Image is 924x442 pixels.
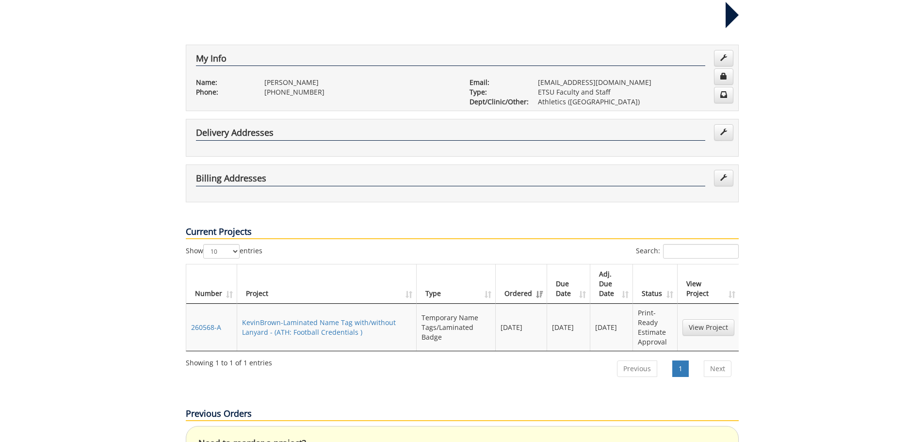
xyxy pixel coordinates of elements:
[196,128,705,141] h4: Delivery Addresses
[547,264,590,304] th: Due Date: activate to sort column ascending
[590,304,633,351] td: [DATE]
[264,78,455,87] p: [PERSON_NAME]
[237,264,417,304] th: Project: activate to sort column ascending
[714,170,733,186] a: Edit Addresses
[590,264,633,304] th: Adj. Due Date: activate to sort column ascending
[678,264,739,304] th: View Project: activate to sort column ascending
[196,78,250,87] p: Name:
[196,87,250,97] p: Phone:
[714,50,733,66] a: Edit Info
[682,319,734,336] a: View Project
[186,244,262,259] label: Show entries
[196,174,705,186] h4: Billing Addresses
[196,54,705,66] h4: My Info
[714,68,733,85] a: Change Password
[636,244,739,259] label: Search:
[496,304,547,351] td: [DATE]
[203,244,240,259] select: Showentries
[417,304,496,351] td: Temporary Name Tags/Laminated Badge
[538,97,729,107] p: Athletics ([GEOGRAPHIC_DATA])
[538,78,729,87] p: [EMAIL_ADDRESS][DOMAIN_NAME]
[186,408,739,421] p: Previous Orders
[547,304,590,351] td: [DATE]
[704,360,731,377] a: Next
[538,87,729,97] p: ETSU Faculty and Staff
[186,226,739,239] p: Current Projects
[191,323,221,332] a: 260568-A
[617,360,657,377] a: Previous
[470,78,523,87] p: Email:
[417,264,496,304] th: Type: activate to sort column ascending
[264,87,455,97] p: [PHONE_NUMBER]
[470,97,523,107] p: Dept/Clinic/Other:
[633,304,677,351] td: Print-Ready Estimate Approval
[663,244,739,259] input: Search:
[242,318,396,337] a: KevinBrown-Laminated Name Tag with/without Lanyard - (ATH: Football Credentials )
[633,264,677,304] th: Status: activate to sort column ascending
[714,87,733,103] a: Change Communication Preferences
[714,124,733,141] a: Edit Addresses
[470,87,523,97] p: Type:
[672,360,689,377] a: 1
[186,354,272,368] div: Showing 1 to 1 of 1 entries
[496,264,547,304] th: Ordered: activate to sort column ascending
[186,264,237,304] th: Number: activate to sort column ascending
